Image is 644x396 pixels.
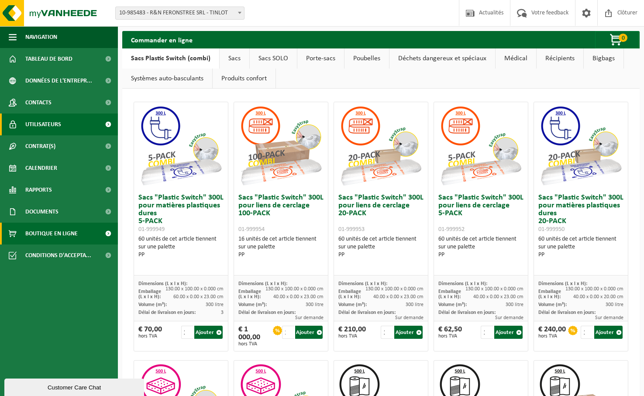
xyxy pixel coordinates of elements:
[338,194,424,233] h3: Sacs "Plastic Switch" 300L pour liens de cerclage 20-PACK
[595,315,623,320] span: Sur demande
[565,286,623,292] span: 130.00 x 100.00 x 0.000 cm
[538,251,624,259] div: PP
[494,326,523,339] button: Ajouter
[25,179,52,201] span: Rapports
[237,102,324,189] img: 01-999954
[25,244,91,266] span: Conditions d'accepta...
[273,294,324,300] span: 40.00 x 0.00 x 23.00 cm
[138,194,224,233] h3: Sacs "Plastic Switch" 300L pour matières plastiques dures 5-PACK
[238,289,261,300] span: Emballage (L x l x H):
[138,302,167,307] span: Volume (m³):
[138,251,224,259] div: PP
[381,326,393,339] input: 1
[438,334,462,339] span: hors TVA
[538,302,567,307] span: Volume (m³):
[438,289,461,300] span: Emballage (L x l x H):
[338,302,367,307] span: Volume (m³):
[573,294,623,300] span: 40.00 x 0.00 x 20.00 cm
[295,315,324,320] span: Sur demande
[537,48,583,69] a: Récipients
[438,281,487,286] span: Dimensions (L x l x H):
[538,194,624,233] h3: Sacs "Plastic Switch" 300L pour matières plastiques dures 20-PACK
[238,194,324,233] h3: Sacs "Plastic Switch" 300L pour liens de cerclage 100-PACK
[337,102,424,189] img: 01-999953
[238,310,296,315] span: Délai de livraison en jours:
[338,281,387,286] span: Dimensions (L x l x H):
[438,302,467,307] span: Volume (m³):
[220,48,249,69] a: Sacs
[238,341,271,347] span: hors TVA
[619,34,627,42] span: 0
[438,226,465,233] span: 01-999952
[438,235,524,259] div: 60 unités de cet article tiennent sur une palette
[122,69,212,89] a: Systèmes auto-basculants
[116,7,244,19] span: 10-985483 - R&N FERONSTREE SRL - TINLOT
[138,235,224,259] div: 60 unités de cet article tiennent sur une palette
[25,70,92,92] span: Données de l'entrepr...
[365,286,424,292] span: 130.00 x 100.00 x 0.000 cm
[538,281,587,286] span: Dimensions (L x l x H):
[438,251,524,259] div: PP
[394,326,423,339] button: Ajouter
[213,69,276,89] a: Produits confort
[496,48,536,69] a: Médical
[295,326,323,339] button: Ajouter
[238,251,324,259] div: PP
[25,135,55,157] span: Contrat(s)
[25,26,57,48] span: Navigation
[506,302,523,307] span: 300 litre
[538,289,561,300] span: Emballage (L x l x H):
[238,226,265,233] span: 01-999954
[238,326,271,347] div: € 1 000,00
[473,294,523,300] span: 40.00 x 0.00 x 23.00 cm
[137,102,224,189] img: 01-999949
[238,302,267,307] span: Volume (m³):
[581,326,593,339] input: 1
[338,310,396,315] span: Délai de livraison en jours:
[138,310,196,315] span: Délai de livraison en jours:
[138,289,161,300] span: Emballage (L x l x H):
[538,226,565,233] span: 01-999950
[250,48,297,69] a: Sacs SOLO
[338,289,361,300] span: Emballage (L x l x H):
[538,235,624,259] div: 60 unités de cet article tiennent sur une palette
[25,201,59,223] span: Documents
[538,326,566,339] div: € 240,00
[115,7,245,20] span: 10-985483 - R&N FERONSTREE SRL - TINLOT
[481,326,493,339] input: 1
[389,48,495,69] a: Déchets dangereux et spéciaux
[395,315,424,320] span: Sur demande
[338,334,366,339] span: hors TVA
[537,102,624,189] img: 01-999950
[437,102,524,189] img: 01-999952
[344,48,389,69] a: Poubelles
[25,157,57,179] span: Calendrier
[238,281,287,286] span: Dimensions (L x l x H):
[495,315,523,320] span: Sur demande
[538,334,566,339] span: hors TVA
[25,223,78,244] span: Boutique en ligne
[122,31,201,48] h2: Commander en ligne
[606,302,623,307] span: 300 litre
[265,286,324,292] span: 130.00 x 100.00 x 0.000 cm
[338,226,365,233] span: 01-999953
[173,294,224,300] span: 60.00 x 0.00 x 23.00 cm
[194,326,223,339] button: Ajouter
[438,194,524,233] h3: Sacs "Plastic Switch" 300L pour liens de cerclage 5-PACK
[122,48,219,69] a: Sacs Plastic Switch (combi)
[297,48,344,69] a: Porte-sacs
[438,310,496,315] span: Délai de livraison en jours:
[594,326,623,339] button: Ajouter
[438,326,462,339] div: € 62,50
[238,235,324,259] div: 16 unités de cet article tiennent sur une palette
[338,235,424,259] div: 60 unités de cet article tiennent sur une palette
[4,377,146,396] iframe: chat widget
[138,281,187,286] span: Dimensions (L x l x H):
[25,92,52,114] span: Contacts
[338,251,424,259] div: PP
[165,286,224,292] span: 130.00 x 100.00 x 0.000 cm
[138,326,162,339] div: € 70,00
[595,31,639,48] button: 0
[538,310,596,315] span: Délai de livraison en jours:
